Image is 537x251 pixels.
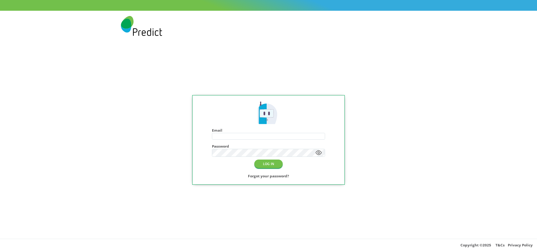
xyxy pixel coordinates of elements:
img: Predict Mobile [256,101,281,126]
h4: Password [212,144,325,148]
a: Forgot your password? [248,172,289,179]
h4: Email [212,128,325,132]
a: Privacy Policy [508,242,533,247]
img: Predict Mobile [121,16,162,36]
button: LOG IN [254,160,283,168]
a: T&Cs [495,242,505,247]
